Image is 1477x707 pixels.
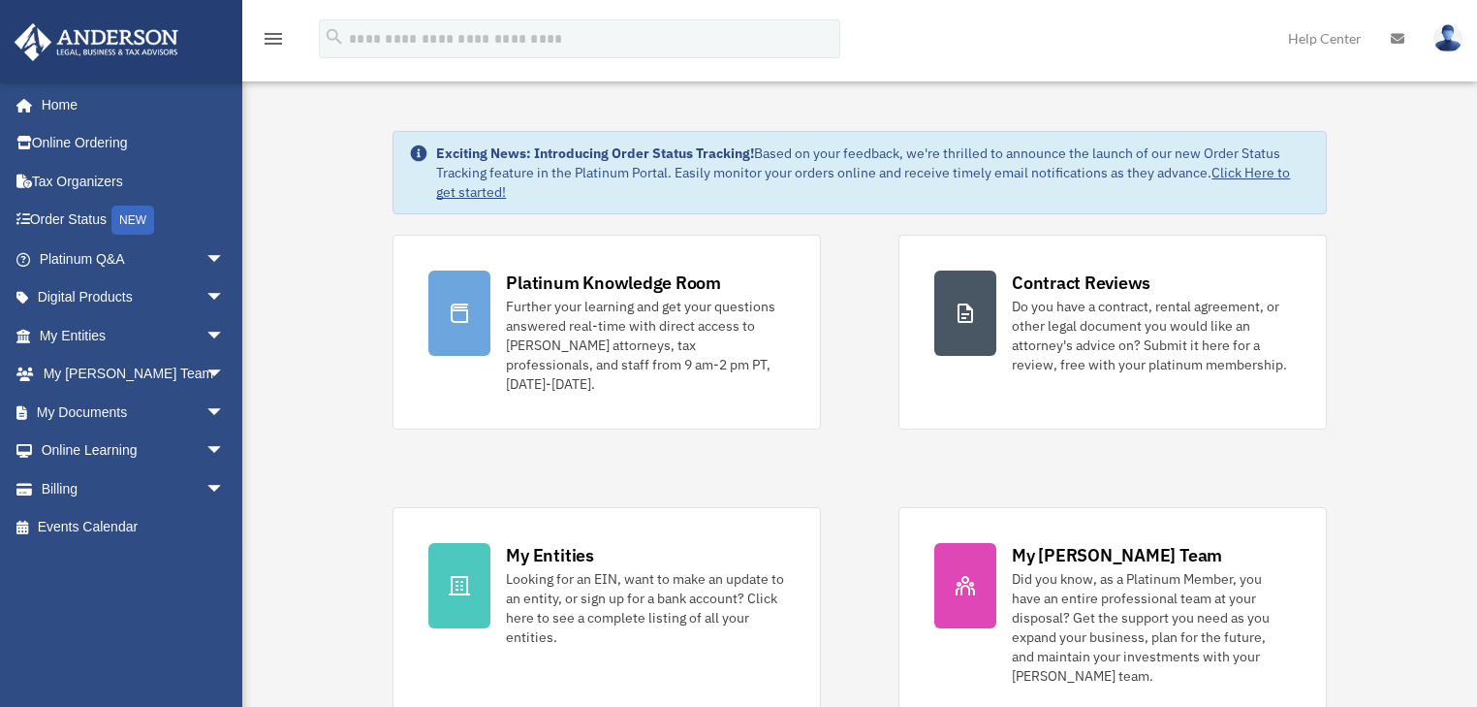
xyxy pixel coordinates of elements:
img: Anderson Advisors Platinum Portal [9,23,184,61]
a: Order StatusNEW [14,201,254,241]
span: arrow_drop_down [205,432,244,471]
strong: Exciting News: Introducing Order Status Tracking! [436,145,754,162]
span: arrow_drop_down [205,240,244,279]
div: Did you know, as a Platinum Member, you have an entire professional team at your disposal? Get th... [1012,569,1291,686]
span: arrow_drop_down [205,355,244,395]
span: arrow_drop_down [205,393,244,433]
a: My [PERSON_NAME] Teamarrow_drop_down [14,355,254,394]
a: My Entitiesarrow_drop_down [14,316,254,355]
div: My Entities [506,543,593,567]
a: Tax Organizers [14,162,254,201]
i: search [324,26,345,48]
div: Based on your feedback, we're thrilled to announce the launch of our new Order Status Tracking fe... [436,144,1309,202]
a: Digital Productsarrow_drop_down [14,278,254,317]
div: Platinum Knowledge Room [506,271,721,295]
a: Online Ordering [14,124,254,163]
a: My Documentsarrow_drop_down [14,393,254,432]
div: Further your learning and get your questions answered real-time with direct access to [PERSON_NAM... [506,297,785,394]
span: arrow_drop_down [205,278,244,318]
img: User Pic [1433,24,1462,52]
div: Looking for an EIN, want to make an update to an entity, or sign up for a bank account? Click her... [506,569,785,647]
a: Platinum Q&Aarrow_drop_down [14,240,254,278]
div: My [PERSON_NAME] Team [1012,543,1222,567]
div: Do you have a contract, rental agreement, or other legal document you would like an attorney's ad... [1012,297,1291,374]
div: Contract Reviews [1012,271,1150,295]
i: menu [262,27,285,50]
a: Contract Reviews Do you have a contract, rental agreement, or other legal document you would like... [898,235,1327,430]
a: Online Learningarrow_drop_down [14,432,254,470]
a: Platinum Knowledge Room Further your learning and get your questions answered real-time with dire... [393,235,821,430]
a: Billingarrow_drop_down [14,469,254,508]
span: arrow_drop_down [205,469,244,509]
a: Home [14,85,244,124]
a: Events Calendar [14,508,254,547]
a: Click Here to get started! [436,164,1290,201]
span: arrow_drop_down [205,316,244,356]
a: menu [262,34,285,50]
div: NEW [111,206,154,235]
